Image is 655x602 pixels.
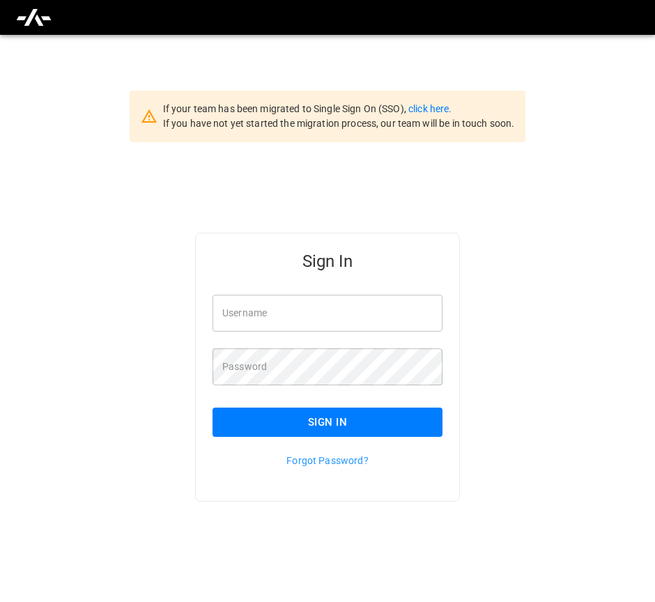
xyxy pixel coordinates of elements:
h5: Sign In [213,250,442,272]
p: Forgot Password? [213,454,442,468]
span: If your team has been migrated to Single Sign On (SSO), [163,103,408,114]
span: If you have not yet started the migration process, our team will be in touch soon. [163,118,515,129]
button: Sign In [213,408,442,437]
a: click here. [408,103,452,114]
img: ampcontrol.io logo [15,4,52,31]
